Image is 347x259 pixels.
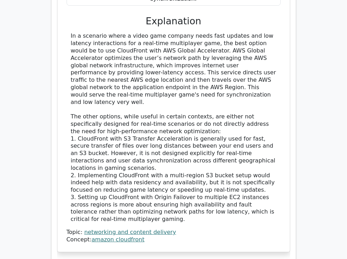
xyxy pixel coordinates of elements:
a: amazon cloudfront [92,236,144,243]
h3: Explanation [71,16,277,27]
a: networking and content delivery [84,229,176,235]
div: In a scenario where a video game company needs fast updates and low latency interactions for a re... [71,32,277,223]
div: Concept: [67,236,281,243]
div: Topic: [67,229,281,236]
